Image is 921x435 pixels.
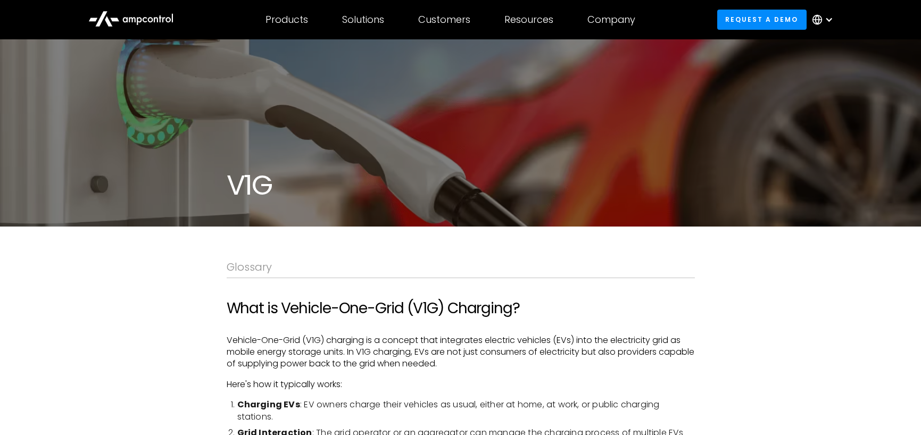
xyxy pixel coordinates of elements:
div: Products [265,14,308,26]
div: Resources [504,14,553,26]
div: Solutions [342,14,384,26]
h2: What is Vehicle-One-Grid (V1G) Charging? [227,299,695,317]
div: Company [587,14,635,26]
a: Request a demo [717,10,807,29]
p: Vehicle-One-Grid (V1G) charging is a concept that integrates electric vehicles (EVs) into the ele... [227,334,695,370]
div: Customers [418,14,470,26]
p: Here's how it typically works: [227,379,695,390]
li: : EV owners charge their vehicles as usual, either at home, at work, or public charging stations. [237,399,695,423]
h1: V1G [227,169,695,201]
strong: Charging EVs [237,398,300,411]
div: Glossary [227,261,695,273]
